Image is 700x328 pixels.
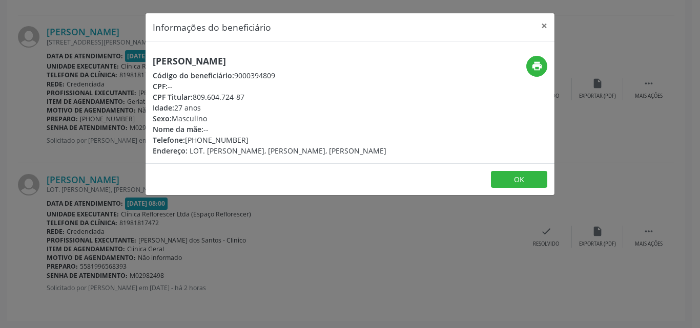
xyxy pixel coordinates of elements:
[153,135,185,145] span: Telefone:
[153,103,174,113] span: Idade:
[531,60,543,72] i: print
[534,13,554,38] button: Close
[190,146,386,156] span: LOT. [PERSON_NAME], [PERSON_NAME], [PERSON_NAME]
[153,146,188,156] span: Endereço:
[153,92,193,102] span: CPF Titular:
[153,102,386,113] div: 27 anos
[526,56,547,77] button: print
[153,70,386,81] div: 9000394809
[153,71,234,80] span: Código do beneficiário:
[153,81,386,92] div: --
[153,81,168,91] span: CPF:
[153,124,203,134] span: Nome da mãe:
[153,114,172,123] span: Sexo:
[153,113,386,124] div: Masculino
[153,56,386,67] h5: [PERSON_NAME]
[153,124,386,135] div: --
[153,135,386,145] div: [PHONE_NUMBER]
[153,92,386,102] div: 809.604.724-87
[491,171,547,188] button: OK
[153,20,271,34] h5: Informações do beneficiário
